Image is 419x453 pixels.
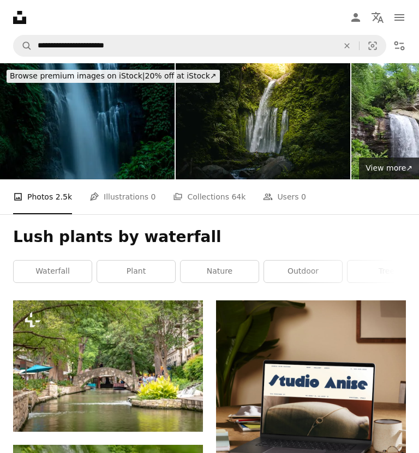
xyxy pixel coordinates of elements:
a: Users 0 [263,179,306,214]
a: Collections 64k [173,179,246,214]
img: Bridge over the San Antonio River Walk [13,300,203,432]
a: plant [97,261,175,282]
button: Filters [388,35,410,57]
span: 0 [151,191,156,203]
a: Log in / Sign up [345,7,367,28]
button: Language [367,7,388,28]
h1: Lush plants by waterfall [13,227,406,247]
button: Menu [388,7,410,28]
span: View more ↗ [366,164,412,172]
span: 20% off at iStock ↗ [10,71,217,80]
span: 0 [301,191,306,203]
a: nature [181,261,259,282]
button: Search Unsplash [14,35,32,56]
button: Clear [335,35,359,56]
button: Visual search [360,35,386,56]
a: Illustrations 0 [89,179,155,214]
a: Bridge over the San Antonio River Walk [13,361,203,371]
img: Tiu Kelep Waterfall [176,63,350,179]
form: Find visuals sitewide [13,35,386,57]
a: waterfall [14,261,92,282]
a: outdoor [264,261,342,282]
span: Browse premium images on iStock | [10,71,145,80]
a: View more↗ [359,158,419,179]
a: Home — Unsplash [13,11,26,24]
span: 64k [231,191,246,203]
